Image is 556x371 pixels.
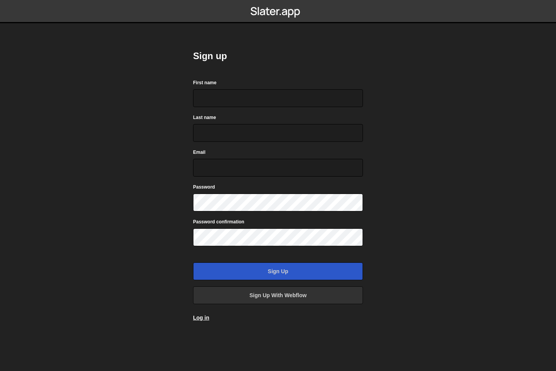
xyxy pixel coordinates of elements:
label: First name [193,79,217,87]
label: Password confirmation [193,218,244,226]
label: Password [193,183,215,191]
input: Sign up [193,262,363,280]
a: Log in [193,315,209,321]
h2: Sign up [193,50,363,62]
a: Sign up with Webflow [193,286,363,304]
label: Last name [193,114,216,121]
label: Email [193,148,205,156]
